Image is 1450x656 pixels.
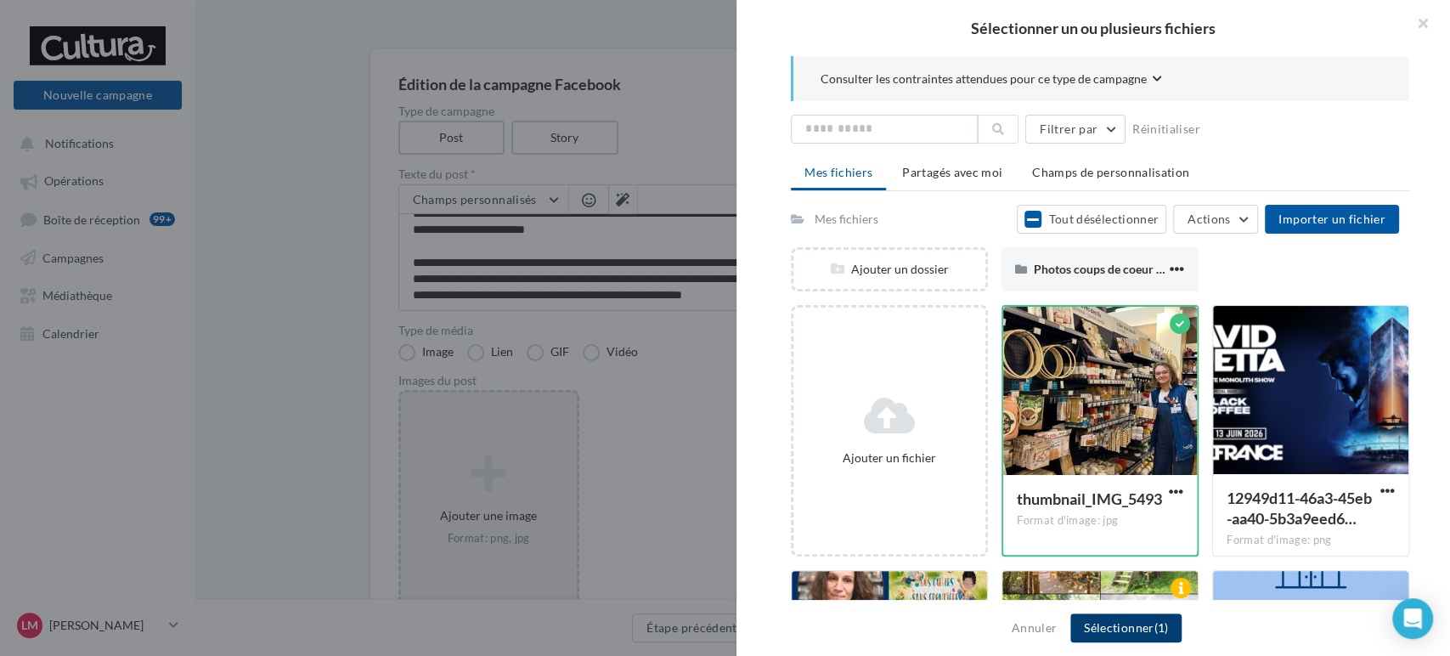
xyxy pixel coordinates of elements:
button: Annuler [1005,618,1064,638]
button: Consulter les contraintes attendues pour ce type de campagne [821,70,1162,91]
div: Open Intercom Messenger [1392,598,1433,639]
button: Filtrer par [1025,115,1126,144]
span: Champs de personnalisation [1032,165,1189,179]
span: Consulter les contraintes attendues pour ce type de campagne [821,71,1147,88]
span: thumbnail_IMG_5493 [1017,489,1162,508]
span: Mes fichiers [804,165,872,179]
div: Ajouter un fichier [800,450,979,467]
div: Format d'image: png [1227,533,1395,548]
button: Tout désélectionner [1017,205,1166,234]
span: Actions [1188,212,1230,226]
span: Partagés avec moi [902,165,1002,179]
span: Importer un fichier [1278,212,1385,226]
button: Réinitialiser [1126,119,1207,139]
div: Mes fichiers [815,211,878,228]
span: 12949d11-46a3-45eb-aa40-5b3a9eed683b [1227,489,1372,528]
button: Sélectionner(1) [1070,614,1182,642]
h2: Sélectionner un ou plusieurs fichiers [764,20,1423,36]
div: Format d'image: jpg [1017,513,1183,529]
button: Importer un fichier [1265,205,1399,234]
div: Ajouter un dossier [793,261,985,278]
span: Photos coups de coeur calendrier [1034,262,1210,276]
button: Actions [1173,205,1258,234]
span: (1) [1154,620,1168,635]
